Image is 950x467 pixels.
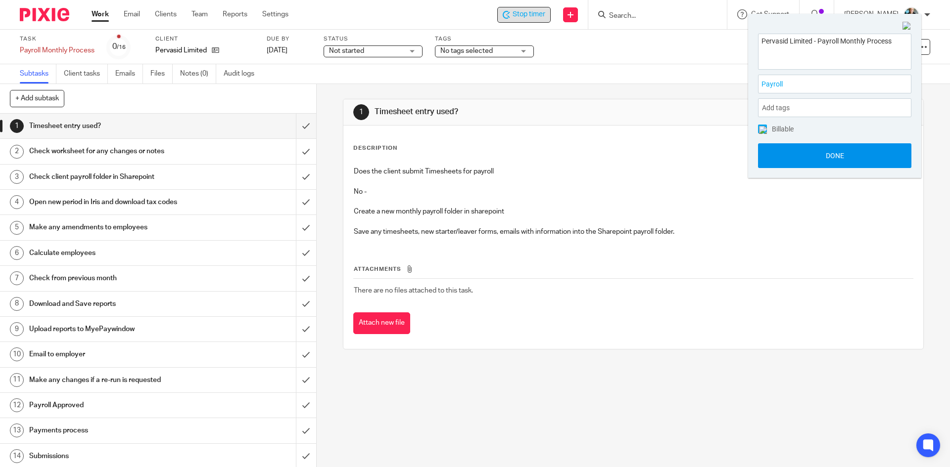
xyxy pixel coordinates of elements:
div: 6 [10,246,24,260]
a: Team [191,9,208,19]
div: 3 [10,170,24,184]
h1: Make any changes if a re-run is requested [29,373,200,387]
h1: Email to employer [29,347,200,362]
span: Add tags [762,100,795,116]
div: 4 [10,195,24,209]
a: Notes (0) [180,64,216,84]
a: Reports [223,9,247,19]
span: [DATE] [267,47,287,54]
div: Pervasid Limited - Payroll Monthly Process [497,7,551,23]
p: Pervasid Limited [155,45,207,55]
h1: Check client payroll folder in Sharepoint [29,170,200,184]
h1: Make any amendments to employees [29,220,200,235]
div: 1 [353,104,369,120]
a: Subtasks [20,64,56,84]
span: Get Support [751,11,789,18]
a: Client tasks [64,64,108,84]
p: Create a new monthly payroll folder in sharepoint [354,207,912,216]
label: Tags [435,35,534,43]
a: Clients [155,9,177,19]
img: checked.png [759,126,767,134]
span: No tags selected [440,47,493,54]
img: nicky-partington.jpg [903,7,919,23]
span: Stop timer [513,9,545,20]
a: Emails [115,64,143,84]
span: Payroll [761,79,886,89]
div: 2 [10,145,24,159]
div: 7 [10,271,24,285]
a: Files [150,64,173,84]
h1: Open new period in Iris and download tax codes [29,195,200,210]
h1: Timesheet entry used? [375,107,655,117]
h1: Payroll Approved [29,398,200,413]
div: 11 [10,373,24,387]
h1: Calculate employees [29,246,200,260]
button: + Add subtask [10,90,64,107]
p: Does the client submit Timesheets for payroll [354,167,912,176]
label: Task [20,35,95,43]
div: 8 [10,297,24,311]
h1: Check from previous month [29,271,200,286]
p: No - [354,187,912,197]
small: /16 [117,44,126,50]
p: [PERSON_NAME] [844,9,899,19]
input: Search [608,12,697,21]
h1: Upload reports to MyePaywindow [29,322,200,337]
button: Done [758,143,911,168]
a: Settings [262,9,288,19]
div: 1 [10,119,24,133]
h1: Submissions [29,449,200,464]
div: Payroll Monthly Process [20,45,95,55]
div: 9 [10,322,24,336]
a: Work [92,9,109,19]
textarea: Pervasid Limited - Payroll Monthly Process [759,34,911,66]
button: Attach new file [353,312,410,335]
img: Close [902,22,911,31]
div: Project: Payroll [758,75,911,93]
div: 13 [10,424,24,437]
img: Pixie [20,8,69,21]
h1: Download and Save reports [29,297,200,311]
span: Attachments [354,266,401,272]
div: 5 [10,221,24,235]
div: 0 [112,41,126,52]
h1: Timesheet entry used? [29,119,200,133]
a: Email [124,9,140,19]
div: 10 [10,347,24,361]
div: 12 [10,398,24,412]
a: Audit logs [224,64,262,84]
h1: Check worksheet for any changes or notes [29,144,200,159]
h1: Payments process [29,423,200,438]
p: Description [353,144,397,152]
label: Due by [267,35,311,43]
label: Client [155,35,254,43]
span: Not started [329,47,364,54]
span: Billable [772,126,794,132]
p: Save any timesheets, new starter/leaver forms, emails with information into the Sharepoint payrol... [354,227,912,237]
label: Status [324,35,423,43]
div: 14 [10,449,24,463]
span: There are no files attached to this task. [354,287,473,294]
